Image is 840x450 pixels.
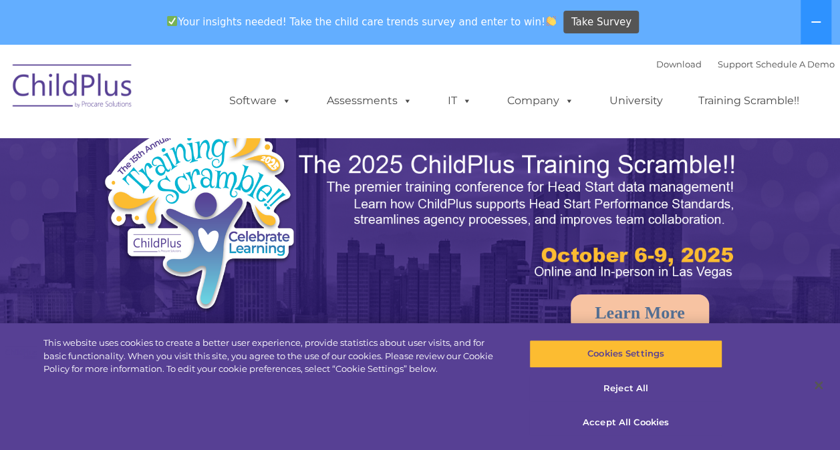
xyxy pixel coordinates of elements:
button: Cookies Settings [529,340,722,368]
img: ✅ [167,16,177,26]
a: Take Survey [563,11,639,34]
a: University [596,87,676,114]
span: Phone number [186,143,243,153]
div: This website uses cookies to create a better user experience, provide statistics about user visit... [43,336,504,376]
button: Accept All Cookies [529,409,722,437]
a: Assessments [313,87,426,114]
a: Software [216,87,305,114]
a: IT [434,87,485,114]
img: 👏 [546,16,556,26]
font: | [656,59,835,69]
a: Company [494,87,587,114]
a: Support [718,59,753,69]
button: Reject All [529,375,722,403]
a: Download [656,59,702,69]
span: Take Survey [571,11,632,34]
a: Training Scramble!! [685,87,813,114]
button: Close [804,371,833,400]
span: Your insights needed! Take the child care trends survey and enter to win! [162,9,562,35]
img: ChildPlus by Procare Solutions [6,55,140,122]
a: Learn More [571,294,709,332]
a: Schedule A Demo [756,59,835,69]
span: Last name [186,88,227,98]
